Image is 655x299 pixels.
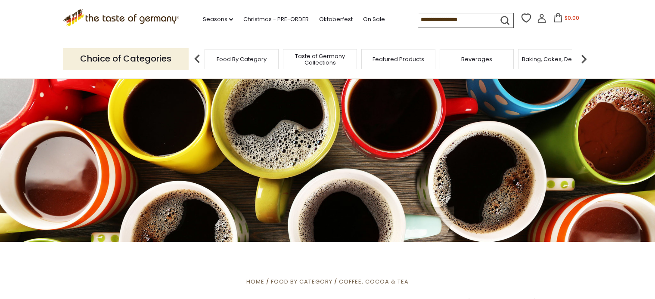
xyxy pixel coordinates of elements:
[286,53,354,66] a: Taste of Germany Collections
[548,13,585,26] button: $0.00
[373,56,424,62] a: Featured Products
[339,277,409,286] a: Coffee, Cocoa & Tea
[522,56,589,62] a: Baking, Cakes, Desserts
[271,277,332,286] a: Food By Category
[246,277,264,286] a: Home
[217,56,267,62] a: Food By Category
[565,14,579,22] span: $0.00
[461,56,492,62] a: Beverages
[189,50,206,68] img: previous arrow
[243,15,309,24] a: Christmas - PRE-ORDER
[63,48,189,69] p: Choice of Categories
[203,15,233,24] a: Seasons
[575,50,593,68] img: next arrow
[319,15,353,24] a: Oktoberfest
[363,15,385,24] a: On Sale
